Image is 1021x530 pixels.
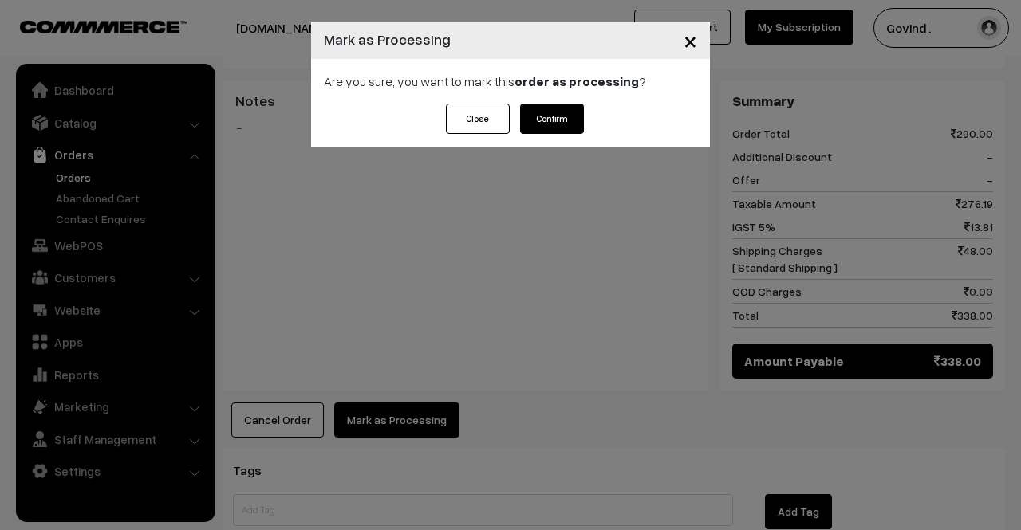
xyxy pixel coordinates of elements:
[446,104,510,134] button: Close
[311,59,710,104] div: Are you sure, you want to mark this ?
[671,16,710,65] button: Close
[520,104,584,134] button: Confirm
[324,29,451,50] h4: Mark as Processing
[514,73,639,89] strong: order as processing
[684,26,697,55] span: ×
